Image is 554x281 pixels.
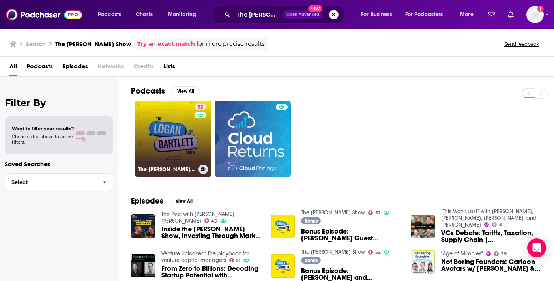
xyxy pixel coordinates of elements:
img: Inside the Logan Bartlett Show, Investing Through Market Cycles + Bubbles, Dissecting VC Frameworks [131,214,155,238]
button: open menu [356,8,402,21]
a: 39 [494,251,507,256]
a: 52The [PERSON_NAME] Show [135,101,211,177]
span: Inside the [PERSON_NAME] Show, Investing Through Market Cycles + Bubbles, Dissecting VC Frameworks [161,226,262,239]
button: Open AdvancedNew [283,10,323,19]
span: 52 [375,211,380,215]
button: View All [170,197,198,206]
span: for more precise results [197,39,265,49]
button: Select [5,173,113,191]
a: EpisodesView All [131,196,198,206]
span: VCs Debate: Tariffs, Taxation, Supply Chain | [PERSON_NAME], [PERSON_NAME], [PERSON_NAME], [PERSO... [441,230,541,243]
button: open menu [92,8,131,21]
a: Charts [131,8,157,21]
a: The Peel with Turner Novak [161,211,234,224]
button: View All [171,86,200,96]
span: Want to filter your results? [12,126,74,131]
span: Bonus Episode: [PERSON_NAME] Guest Appearance on Ordinary Astronauts: Talking the Why Behind Cart... [301,228,401,242]
img: Podchaser - Follow, Share and Rate Podcasts [6,7,82,22]
img: Bonus Episode: Logan and Zach on the "Best Business Show w/ Anthony Pompliano - Episode: 239" [271,254,295,278]
h2: Filter By [5,97,113,109]
span: Bonus [305,258,318,263]
span: 5 [499,223,502,227]
button: open menu [400,8,455,21]
p: Saved Searches [5,160,113,168]
a: All [9,60,17,76]
a: Try an exact match [137,39,195,49]
h3: Search [26,40,46,48]
button: open menu [163,8,206,21]
button: Show profile menu [526,6,544,23]
span: New [308,5,322,12]
a: From Zero to Billions: Decoding Startup Potential with Logan Bartlett of Redpoint Ventures [161,265,262,279]
a: Show notifications dropdown [485,8,498,21]
h3: The [PERSON_NAME] Show [138,166,195,173]
span: Networks [97,60,124,76]
span: 52 [375,251,380,254]
span: For Podcasters [405,9,443,20]
span: From Zero to Billions: Decoding Startup Potential with [PERSON_NAME] of Redpoint Ventures [161,265,262,279]
a: "Age of Miracles" [441,250,483,257]
a: VCs Debate: Tariffs, Taxation, Supply Chain | Keith Rabois, Logan Bartlett, Zach Weinberg, Kevin ... [441,230,541,243]
img: User Profile [526,6,544,23]
span: 52 [198,103,203,111]
a: Show notifications dropdown [505,8,517,21]
span: More [460,9,474,20]
span: Monitoring [168,9,196,20]
span: Podcasts [98,9,121,20]
img: Bonus Episode: Logan Bartlett’s Guest Appearance on Ordinary Astronauts: Talking the Why Behind C... [271,215,295,239]
a: 52 [368,210,380,215]
input: Search podcasts, credits, & more... [233,8,283,21]
img: From Zero to Billions: Decoding Startup Potential with Logan Bartlett of Redpoint Ventures [131,254,155,278]
img: Not Boring Founders: Cartoon Avatars w/ Ben Thompson & Logan Bartlett [411,250,435,274]
span: 51 [236,259,240,262]
a: "This Won't Last" with Keith Rabois, Kevin Ryan, Logan Bartlett, and Zach Weinberg [441,208,537,228]
span: For Business [361,9,392,20]
a: Podcasts [26,60,53,76]
a: 45 [204,218,217,223]
span: Bonus [305,219,318,223]
a: Bonus Episode: Logan Bartlett’s Guest Appearance on Ordinary Astronauts: Talking the Why Behind C... [301,228,401,242]
a: 5 [492,222,502,227]
img: VCs Debate: Tariffs, Taxation, Supply Chain | Keith Rabois, Logan Bartlett, Zach Weinberg, Kevin ... [411,215,435,239]
button: Send feedback [502,41,541,47]
h2: Podcasts [131,86,165,96]
a: 52 [195,104,206,110]
a: Lists [163,60,175,76]
h3: The [PERSON_NAME] Show [55,40,131,48]
a: 52 [368,250,380,255]
a: Venture Unlocked: The playbook for venture capital managers [161,250,249,264]
a: 51 [229,258,241,262]
span: 39 [501,252,507,256]
div: Search podcasts, credits, & more... [219,6,353,24]
h2: Episodes [131,196,163,206]
span: 45 [211,219,217,223]
a: Inside the Logan Bartlett Show, Investing Through Market Cycles + Bubbles, Dissecting VC Frameworks [161,226,262,239]
button: open menu [455,8,483,21]
svg: Add a profile image [537,6,544,12]
span: Charts [136,9,153,20]
span: Not Boring Founders: Cartoon Avatars w/ [PERSON_NAME] & [PERSON_NAME] [441,259,541,272]
span: Logged in as danikarchmer [526,6,544,23]
span: Credits [133,60,154,76]
span: Open Advanced [286,13,319,17]
a: The Logan Bartlett Show [301,249,365,255]
a: The Logan Bartlett Show [301,209,365,216]
a: Bonus Episode: Logan and Zach on the "Best Business Show w/ Anthony Pompliano - Episode: 239" [301,268,401,281]
a: Episodes [62,60,88,76]
span: Choose a tab above to access filters. [12,134,74,145]
a: Not Boring Founders: Cartoon Avatars w/ Ben Thompson & Logan Bartlett [441,259,541,272]
span: Bonus Episode: [PERSON_NAME] and [PERSON_NAME] on the "Best Business Show w/ [PERSON_NAME] - Epis... [301,268,401,281]
span: Select [5,180,96,185]
div: Open Intercom Messenger [527,238,546,257]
